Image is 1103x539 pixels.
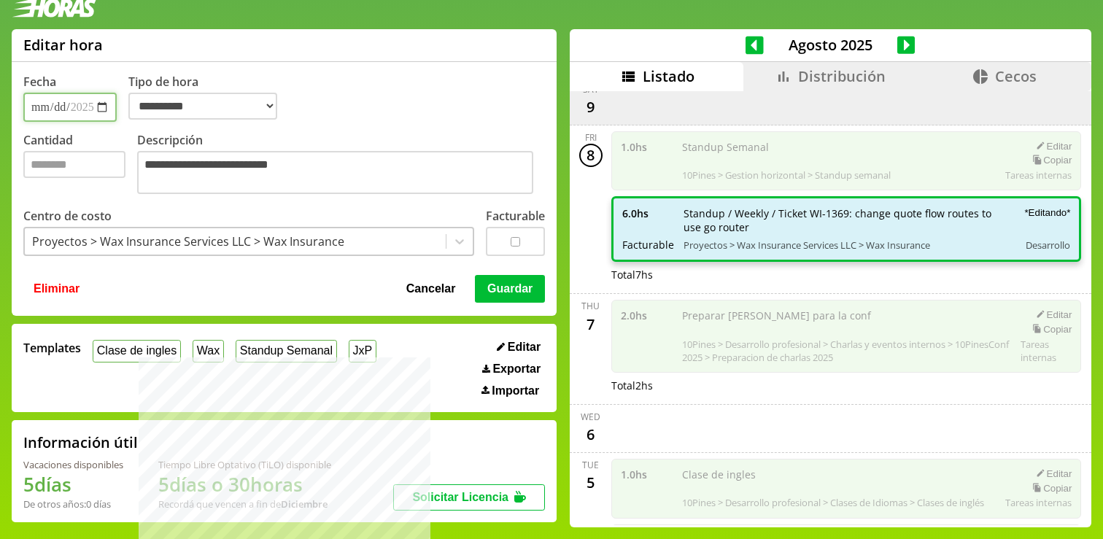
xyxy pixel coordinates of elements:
[23,208,112,224] label: Centro de costo
[23,458,123,471] div: Vacaciones disponibles
[995,66,1037,86] span: Cecos
[349,340,376,362] button: JxP
[581,411,600,423] div: Wed
[23,74,56,90] label: Fecha
[93,340,181,362] button: Clase de ingles
[29,275,84,303] button: Eliminar
[393,484,545,511] button: Solicitar Licencia
[158,458,331,471] div: Tiempo Libre Optativo (TiLO) disponible
[23,151,125,178] input: Cantidad
[492,384,539,398] span: Importar
[281,497,328,511] b: Diciembre
[137,132,545,198] label: Descripción
[585,131,597,144] div: Fri
[128,93,277,120] select: Tipo de hora
[193,340,224,362] button: Wax
[570,91,1091,525] div: scrollable content
[581,300,600,312] div: Thu
[128,74,289,122] label: Tipo de hora
[492,362,541,376] span: Exportar
[412,491,508,503] span: Solicitar Licencia
[611,379,1082,392] div: Total 2 hs
[508,341,541,354] span: Editar
[23,35,103,55] h1: Editar hora
[486,208,545,224] label: Facturable
[158,497,331,511] div: Recordá que vencen a fin de
[158,471,331,497] h1: 5 días o 30 horas
[23,471,123,497] h1: 5 días
[579,312,603,336] div: 7
[236,340,337,362] button: Standup Semanal
[579,471,603,495] div: 5
[478,362,545,376] button: Exportar
[23,433,138,452] h2: Información útil
[402,275,460,303] button: Cancelar
[582,459,599,471] div: Tue
[32,233,344,249] div: Proyectos > Wax Insurance Services LLC > Wax Insurance
[475,275,545,303] button: Guardar
[23,497,123,511] div: De otros años: 0 días
[579,96,603,119] div: 9
[798,66,886,86] span: Distribución
[23,340,81,356] span: Templates
[611,268,1082,282] div: Total 7 hs
[137,151,533,194] textarea: Descripción
[579,423,603,446] div: 6
[764,35,897,55] span: Agosto 2025
[23,132,137,198] label: Cantidad
[643,66,694,86] span: Listado
[492,340,545,354] button: Editar
[579,144,603,167] div: 8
